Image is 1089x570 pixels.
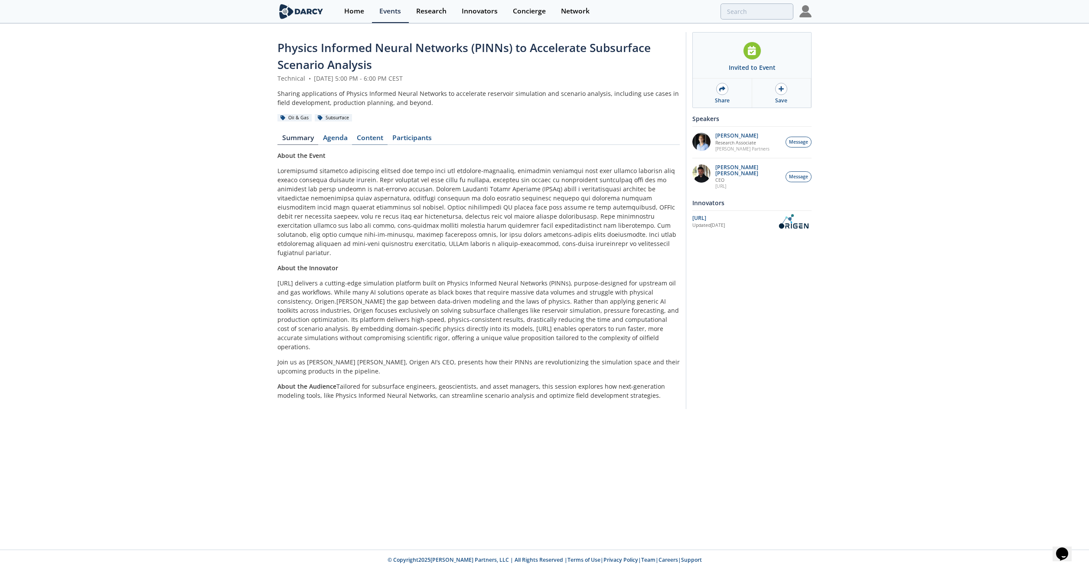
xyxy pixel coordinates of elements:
[786,137,812,147] button: Message
[277,382,336,390] strong: About the Audience
[277,134,318,145] a: Summary
[307,74,312,82] span: •
[721,3,793,20] input: Advanced Search
[715,183,781,189] p: [URL]
[692,222,775,229] div: Updated [DATE]
[277,382,680,400] p: Tailored for subsurface engineers, geoscientists, and asset managers, this session explores how n...
[567,556,600,563] a: Terms of Use
[277,151,326,160] strong: About the Event
[277,264,338,272] strong: About the Innovator
[513,8,546,15] div: Concierge
[277,40,651,72] span: Physics Informed Neural Networks (PINNs) to Accelerate Subsurface Scenario Analysis
[692,195,812,210] div: Innovators
[715,140,769,146] p: Research Associate
[388,134,436,145] a: Participants
[715,177,781,183] p: CEO
[715,164,781,177] p: [PERSON_NAME] [PERSON_NAME]
[352,134,388,145] a: Content
[692,214,812,229] a: [URL] Updated[DATE] OriGen.AI
[641,556,655,563] a: Team
[561,8,590,15] div: Network
[379,8,401,15] div: Events
[277,114,312,122] div: Oil & Gas
[277,89,680,107] div: Sharing applications of Physics Informed Neural Networks to accelerate reservoir simulation and s...
[799,5,812,17] img: Profile
[277,278,680,351] p: [URL] delivers a cutting-edge simulation platform built on Physics Informed Neural Networks (PINN...
[277,4,325,19] img: logo-wide.svg
[462,8,498,15] div: Innovators
[729,63,776,72] div: Invited to Event
[775,214,812,229] img: OriGen.AI
[1053,535,1080,561] iframe: chat widget
[416,8,447,15] div: Research
[692,164,711,183] img: 20112e9a-1f67-404a-878c-a26f1c79f5da
[603,556,638,563] a: Privacy Policy
[344,8,364,15] div: Home
[789,139,808,146] span: Message
[224,556,865,564] p: © Copyright 2025 [PERSON_NAME] Partners, LLC | All Rights Reserved | | | | |
[318,134,352,145] a: Agenda
[681,556,702,563] a: Support
[277,166,680,257] p: Loremipsumd sitametco adipiscing elitsed doe tempo inci utl etdolore-magnaaliq, enimadmin veniamq...
[659,556,678,563] a: Careers
[775,97,787,105] div: Save
[692,214,775,222] div: [URL]
[277,357,680,376] p: Join us as [PERSON_NAME] [PERSON_NAME], Origen AI’s CEO, presents how their PINNs are revolutioni...
[715,97,730,105] div: Share
[715,146,769,152] p: [PERSON_NAME] Partners
[692,111,812,126] div: Speakers
[786,171,812,182] button: Message
[715,133,769,139] p: [PERSON_NAME]
[277,74,680,83] div: Technical [DATE] 5:00 PM - 6:00 PM CEST
[315,114,352,122] div: Subsurface
[789,174,808,180] span: Message
[692,133,711,151] img: 1EXUV5ipS3aUf9wnAL7U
